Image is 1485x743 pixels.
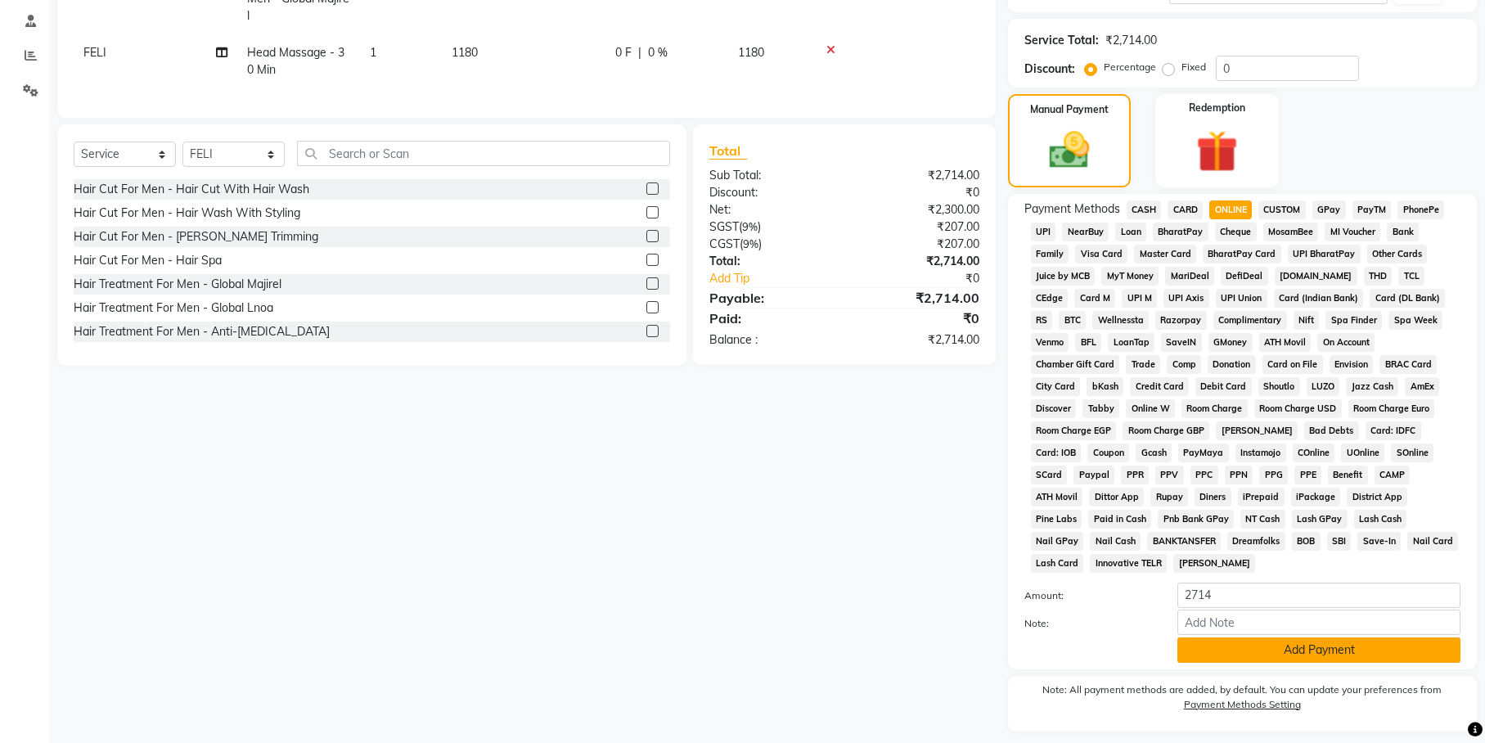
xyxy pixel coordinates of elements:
[1227,532,1285,551] span: Dreamfolks
[1134,245,1196,263] span: Master Card
[1031,355,1120,374] span: Chamber Gift Card
[1254,399,1342,418] span: Room Charge USD
[1087,377,1123,396] span: bKash
[74,181,309,198] div: Hair Cut For Men - Hair Cut With Hair Wash
[1024,200,1120,218] span: Payment Methods
[1155,311,1207,330] span: Razorpay
[1347,488,1407,507] span: District App
[1153,223,1208,241] span: BharatPay
[1184,697,1301,712] label: Payment Methods Setting
[1215,223,1257,241] span: Cheque
[1031,333,1069,352] span: Venmo
[844,201,992,218] div: ₹2,300.00
[1031,510,1082,529] span: Pine Labs
[1405,377,1439,396] span: AmEx
[1203,245,1281,263] span: BharatPay Card
[1115,223,1146,241] span: Loan
[74,323,330,340] div: Hair Treatment For Men - Anti-[MEDICAL_DATA]
[1341,444,1384,462] span: UOnline
[742,220,758,233] span: 9%
[1031,289,1069,308] span: CEdge
[1293,444,1335,462] span: COnline
[1012,588,1166,603] label: Amount:
[1181,60,1206,74] label: Fixed
[1147,532,1221,551] span: BANKTANSFER
[738,45,764,60] span: 1180
[1126,399,1175,418] span: Online W
[1292,510,1348,529] span: Lash GPay
[1155,466,1184,484] span: PPV
[1357,532,1401,551] span: Save-In
[697,236,844,253] div: ( )
[1177,583,1460,608] input: Amount
[1173,554,1255,573] span: [PERSON_NAME]
[697,218,844,236] div: ( )
[1037,127,1102,173] img: _cash.svg
[1189,101,1245,115] label: Redemption
[1163,289,1209,308] span: UPI Axis
[1288,245,1361,263] span: UPI BharatPay
[1075,245,1127,263] span: Visa Card
[1158,510,1234,529] span: Pnb Bank GPay
[1092,311,1149,330] span: Wellnessta
[1274,289,1364,308] span: Card (Indian Bank)
[1190,466,1218,484] span: PPC
[1031,377,1081,396] span: City Card
[1024,682,1460,718] label: Note: All payment methods are added, by default. You can update your preferences from
[1325,223,1380,241] span: MI Voucher
[1062,223,1109,241] span: NearBuy
[1397,200,1444,219] span: PhonePe
[697,184,844,201] div: Discount:
[844,308,992,328] div: ₹0
[1087,444,1129,462] span: Coupon
[1216,289,1267,308] span: UPI Union
[1073,466,1114,484] span: Paypal
[74,228,318,245] div: Hair Cut For Men - [PERSON_NAME] Trimming
[869,270,992,287] div: ₹0
[1208,355,1256,374] span: Donation
[648,44,668,61] span: 0 %
[1235,444,1286,462] span: Instamojo
[1221,267,1268,286] span: DefiDeal
[1328,466,1368,484] span: Benefit
[1136,444,1172,462] span: Gcash
[1031,554,1084,573] span: Lash Card
[1225,466,1253,484] span: PPN
[1168,200,1203,219] span: CARD
[1030,102,1109,117] label: Manual Payment
[1304,421,1359,440] span: Bad Debts
[638,44,641,61] span: |
[1294,466,1321,484] span: PPE
[1387,223,1419,241] span: Bank
[74,205,300,222] div: Hair Cut For Men - Hair Wash With Styling
[1364,267,1393,286] span: THD
[297,141,670,166] input: Search or Scan
[1327,532,1352,551] span: SBI
[83,45,106,60] span: FELI
[1105,32,1157,49] div: ₹2,714.00
[844,288,992,308] div: ₹2,714.00
[697,308,844,328] div: Paid:
[1088,510,1151,529] span: Paid in Cash
[1123,421,1209,440] span: Room Charge GBP
[1312,200,1346,219] span: GPay
[1216,421,1298,440] span: [PERSON_NAME]
[1317,333,1375,352] span: On Account
[74,276,281,293] div: Hair Treatment For Men - Global Majirel
[697,288,844,308] div: Payable:
[1031,488,1083,507] span: ATH Movil
[1031,245,1069,263] span: Family
[1181,399,1248,418] span: Room Charge
[1367,245,1428,263] span: Other Cards
[1258,377,1300,396] span: Shoutlo
[1183,125,1251,178] img: _gift.svg
[1082,399,1119,418] span: Tabby
[1178,444,1229,462] span: PayMaya
[697,270,869,287] a: Add Tip
[844,167,992,184] div: ₹2,714.00
[1031,421,1117,440] span: Room Charge EGP
[1031,466,1068,484] span: SCard
[1089,488,1144,507] span: Dittor App
[370,45,376,60] span: 1
[1208,333,1253,352] span: GMoney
